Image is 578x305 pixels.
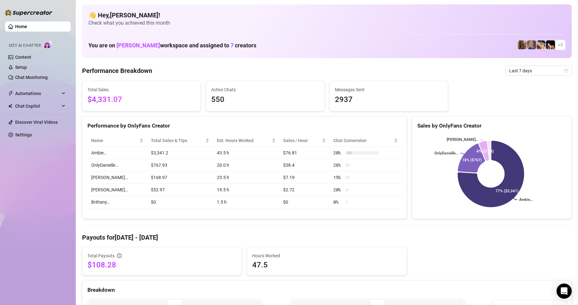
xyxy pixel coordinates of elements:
[213,171,279,184] td: 23.5 h
[252,260,401,270] span: 47.5
[87,184,147,196] td: [PERSON_NAME]…
[509,66,568,75] span: Last 7 days
[87,86,195,93] span: Total Sales
[519,198,533,202] text: Ambie…
[279,171,330,184] td: $7.19
[87,171,147,184] td: [PERSON_NAME]…
[5,9,52,16] img: logo-BBDzfeDw.svg
[8,91,13,96] span: thunderbolt
[88,20,565,27] span: Check what you achieved this month
[8,104,12,108] img: Chat Copilot
[87,147,147,159] td: Ambie…
[116,42,160,49] span: [PERSON_NAME]
[333,162,343,169] span: 26 %
[147,196,213,208] td: $0
[15,55,31,60] a: Content
[518,40,527,49] img: daniellerose
[147,135,213,147] th: Total Sales & Tips
[333,149,343,156] span: 20 %
[88,11,565,20] h4: 👋 Hey, [PERSON_NAME] !
[43,40,53,49] img: AI Chatter
[537,40,545,49] img: OnlyDanielle
[147,159,213,171] td: $767.93
[217,137,271,144] div: Est. Hours Worked
[252,252,401,259] span: Hours Worked
[87,252,115,259] span: Total Payouts
[527,40,536,49] img: Ambie
[87,135,147,147] th: Name
[88,42,256,49] h1: You are on workspace and assigned to creators
[15,132,32,137] a: Settings
[15,75,48,80] a: Chat Monitoring
[335,94,443,106] span: 2937
[333,137,393,144] span: Chat Conversion
[447,138,478,142] text: [PERSON_NAME]…
[15,120,58,125] a: Discover Viral Videos
[87,260,236,270] span: $108.28
[564,69,568,73] span: calendar
[333,199,343,206] span: 0 %
[87,94,195,106] span: $4,331.07
[417,122,566,130] div: Sales by OnlyFans Creator
[546,40,555,49] img: Brittany️‍
[558,41,563,48] span: + 3
[279,184,330,196] td: $2.72
[333,174,343,181] span: 15 %
[117,254,122,258] span: info-circle
[9,43,41,49] span: Izzy AI Chatter
[87,159,147,171] td: OnlyDanielle…
[283,137,321,144] span: Sales / Hour
[213,147,279,159] td: 43.5 h
[87,286,566,294] div: Breakdown
[15,88,60,99] span: Automations
[15,101,60,111] span: Chat Copilot
[87,122,402,130] div: Performance by OnlyFans Creator
[211,94,319,106] span: 550
[335,86,443,93] span: Messages Sent
[279,147,330,159] td: $76.81
[330,135,402,147] th: Chat Conversion
[434,151,458,156] text: OnlyDanielle…
[333,186,343,193] span: 20 %
[230,42,234,49] span: 7
[87,196,147,208] td: Brittany️‍…
[147,171,213,184] td: $168.97
[15,65,27,70] a: Setup
[211,86,319,93] span: Active Chats
[15,24,27,29] a: Home
[82,66,152,75] h4: Performance Breakdown
[279,135,330,147] th: Sales / Hour
[147,184,213,196] td: $52.97
[213,159,279,171] td: 20.0 h
[279,196,330,208] td: $0
[213,196,279,208] td: 1.5 h
[147,147,213,159] td: $3,341.2
[82,233,572,242] h4: Payouts for [DATE] - [DATE]
[213,184,279,196] td: 19.5 h
[151,137,204,144] span: Total Sales & Tips
[91,137,138,144] span: Name
[557,284,572,299] div: Open Intercom Messenger
[279,159,330,171] td: $38.4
